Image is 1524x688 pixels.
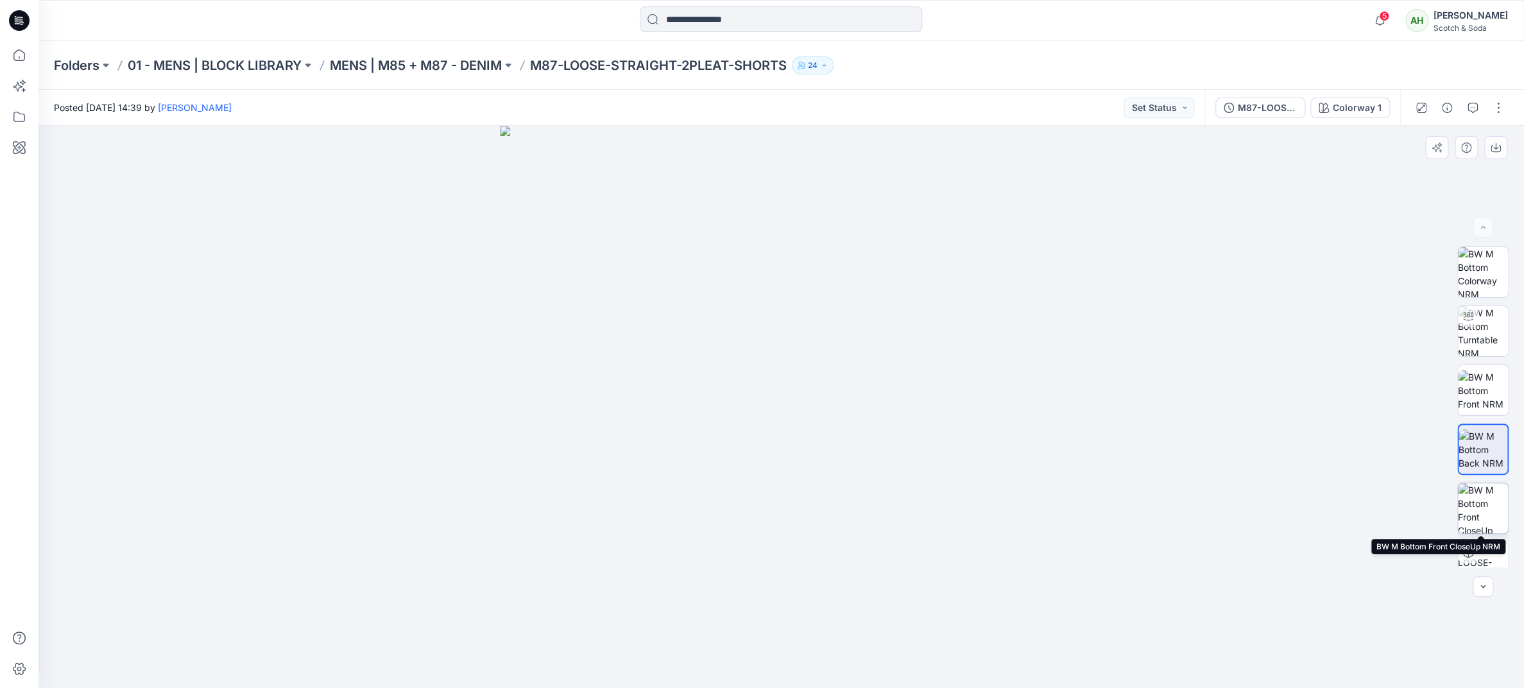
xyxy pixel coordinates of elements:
div: AH [1405,9,1428,32]
div: [PERSON_NAME] [1434,8,1508,23]
span: Posted [DATE] 14:39 by [54,101,232,114]
button: 24 [792,56,834,74]
a: 01 - MENS | BLOCK LIBRARY [128,56,302,74]
div: Colorway 1 [1333,101,1382,115]
p: 24 [808,58,818,73]
img: BW M Bottom Turntable NRM [1458,306,1508,356]
img: BW M Bottom Front CloseUp NRM [1458,483,1508,533]
button: M87-LOOSE-STRAIGHT-2PLEAT-SHORTS [1215,98,1305,118]
button: Details [1437,98,1457,118]
button: Colorway 1 [1310,98,1390,118]
img: eyJhbGciOiJIUzI1NiIsImtpZCI6IjAiLCJzbHQiOiJzZXMiLCJ0eXAiOiJKV1QifQ.eyJkYXRhIjp7InR5cGUiOiJzdG9yYW... [500,126,1062,688]
a: [PERSON_NAME] [158,102,232,113]
img: BW M Bottom Colorway NRM [1458,247,1508,297]
a: MENS | M85 + M87 - DENIM [330,56,502,74]
span: 5 [1379,11,1389,21]
p: M87-LOOSE-STRAIGHT-2PLEAT-SHORTS [530,56,787,74]
div: M87-LOOSE-STRAIGHT-2PLEAT-SHORTS [1238,101,1297,115]
div: Scotch & Soda [1434,23,1508,33]
img: BW M Bottom Front NRM [1458,370,1508,411]
img: BW M Bottom Back NRM [1459,429,1507,470]
a: Folders [54,56,99,74]
img: M87-LOOSE-STRAIGHT-2PLEAT-SHORTS Colorway 1 [1458,542,1508,592]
